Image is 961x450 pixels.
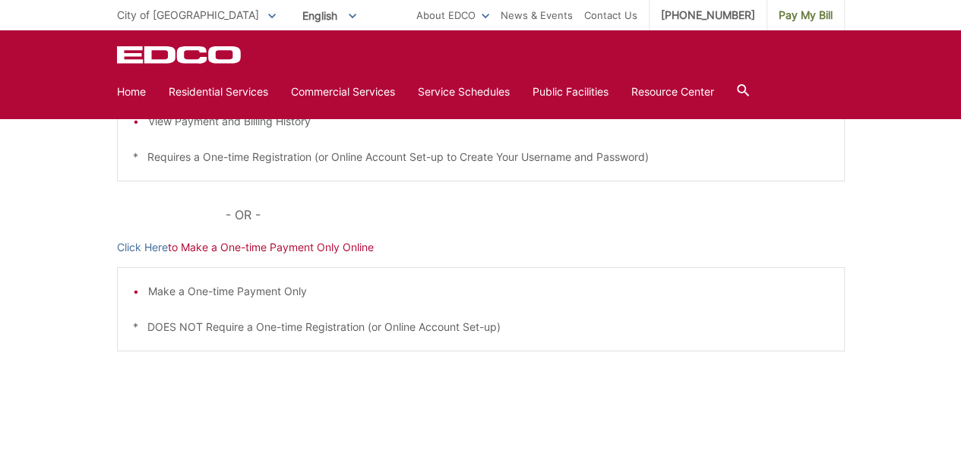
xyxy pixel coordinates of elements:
a: Commercial Services [291,83,395,100]
span: City of [GEOGRAPHIC_DATA] [117,8,259,21]
a: EDCD logo. Return to the homepage. [117,46,243,64]
li: Make a One-time Payment Only [148,283,829,300]
a: Contact Us [584,7,637,24]
p: * Requires a One-time Registration (or Online Account Set-up to Create Your Username and Password) [133,149,829,165]
p: to Make a One-time Payment Only Online [117,239,845,256]
p: * DOES NOT Require a One-time Registration (or Online Account Set-up) [133,319,829,335]
a: Residential Services [169,83,268,100]
a: News & Events [501,7,573,24]
a: Resource Center [631,83,714,100]
a: About EDCO [416,7,489,24]
a: Service Schedules [418,83,510,100]
li: View Payment and Billing History [148,113,829,130]
a: Public Facilities [533,83,609,100]
p: - OR - [226,204,844,225]
a: Home [117,83,146,100]
span: Pay My Bill [779,7,833,24]
span: English [291,3,368,28]
a: Click Here [117,239,168,256]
